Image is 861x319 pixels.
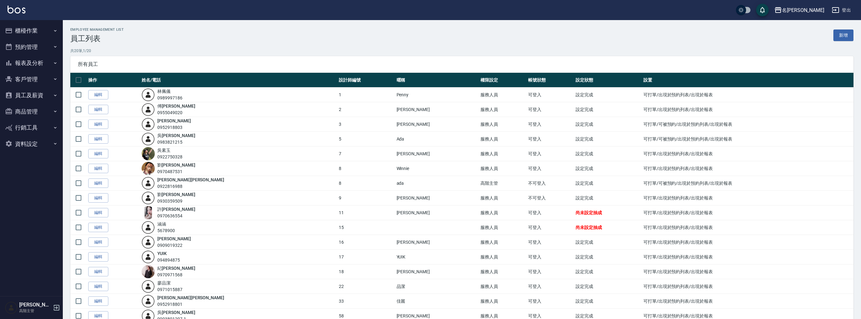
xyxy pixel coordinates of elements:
a: 編輯 [88,164,108,173]
td: 可登入 [527,117,574,132]
td: 可登入 [527,250,574,264]
td: 可打單/出現於預約列表/出現於報表 [642,102,853,117]
img: user-login-man-human-body-mobile-person-512.png [142,103,155,116]
button: 報表及分析 [3,55,60,71]
a: 編輯 [88,149,108,159]
div: 0989997186 [157,95,182,101]
img: user-login-man-human-body-mobile-person-512.png [142,88,155,101]
td: 8 [337,176,395,191]
a: 編輯 [88,252,108,262]
td: 服務人員 [479,264,526,279]
a: [PERSON_NAME] [157,118,191,123]
td: 15 [337,220,395,235]
td: 可登入 [527,279,574,294]
a: 新增 [833,29,853,41]
td: 17 [337,250,395,264]
a: 許[PERSON_NAME] [157,207,195,212]
div: 0955049020 [157,109,195,116]
td: [PERSON_NAME] [395,102,479,117]
a: 編輯 [88,193,108,203]
td: 設定完成 [574,294,642,309]
div: 0971015887 [157,286,182,293]
img: user-login-man-human-body-mobile-person-512.png [142,280,155,293]
td: [PERSON_NAME] [395,191,479,205]
span: 所有員工 [78,61,846,67]
td: 佳麗 [395,294,479,309]
td: 可登入 [527,102,574,117]
td: 設定完成 [574,235,642,250]
a: 紀[PERSON_NAME] [157,266,195,271]
button: 名[PERSON_NAME] [772,4,827,17]
img: avatar.jpeg [142,147,155,160]
td: 不可登入 [527,191,574,205]
button: save [756,4,769,16]
td: 可登入 [527,88,574,102]
th: 姓名/電話 [140,73,337,88]
td: 服務人員 [479,132,526,146]
td: 9 [337,191,395,205]
td: 18 [337,264,395,279]
th: 操作 [87,73,140,88]
td: YUIK [395,250,479,264]
td: 可登入 [527,161,574,176]
td: 設定完成 [574,191,642,205]
p: 共 20 筆, 1 / 20 [70,48,853,54]
th: 設定狀態 [574,73,642,88]
a: 編輯 [88,223,108,232]
a: 吳[PERSON_NAME] [157,310,195,315]
td: 可登入 [527,294,574,309]
td: 2 [337,102,395,117]
td: 設定完成 [574,176,642,191]
td: 設定完成 [574,102,642,117]
td: 可登入 [527,220,574,235]
td: [PERSON_NAME] [395,117,479,132]
a: 編輯 [88,134,108,144]
a: 編輯 [88,90,108,100]
div: 0970971568 [157,272,195,278]
th: 權限設定 [479,73,526,88]
img: Logo [8,6,25,13]
a: 編輯 [88,105,108,114]
td: 可打單/可被預約/出現於預約列表/出現於報表 [642,117,853,132]
th: 暱稱 [395,73,479,88]
td: 可打單/出現於預約列表/出現於報表 [642,161,853,176]
a: 劉[PERSON_NAME] [157,162,195,167]
div: 0970636554 [157,213,195,219]
div: 094894875 [157,257,180,263]
td: 可打單/可被預約/出現於預約列表/出現於報表 [642,132,853,146]
td: 服務人員 [479,161,526,176]
td: [PERSON_NAME] [395,235,479,250]
button: 資料設定 [3,136,60,152]
td: 可登入 [527,205,574,220]
td: 服務人員 [479,191,526,205]
td: 7 [337,146,395,161]
td: Penny [395,88,479,102]
td: 服務人員 [479,220,526,235]
td: Winnie [395,161,479,176]
img: user-login-man-human-body-mobile-person-512.png [142,118,155,131]
span: 尚未設定抽成 [576,225,602,230]
a: YUIK [157,251,167,256]
a: 編輯 [88,178,108,188]
td: 可打單/出現於預約列表/出現於報表 [642,146,853,161]
a: 林佩儀 [157,89,171,94]
td: 16 [337,235,395,250]
button: 員工及薪資 [3,87,60,104]
th: 設置 [642,73,853,88]
td: 設定完成 [574,88,642,102]
img: user-login-man-human-body-mobile-person-512.png [142,191,155,205]
td: 服務人員 [479,205,526,220]
a: 編輯 [88,237,108,247]
td: 服務人員 [479,117,526,132]
div: 0922816988 [157,183,224,190]
a: [PERSON_NAME] [157,236,191,241]
a: 傅[PERSON_NAME] [157,104,195,109]
div: 5678900 [157,227,175,234]
div: 0952918803 [157,124,191,131]
a: 劉[PERSON_NAME] [157,192,195,197]
td: 可打單/出現於預約列表/出現於報表 [642,191,853,205]
h3: 員工列表 [70,34,124,43]
td: 5 [337,132,395,146]
div: 0952918801 [157,301,224,308]
a: 編輯 [88,282,108,291]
